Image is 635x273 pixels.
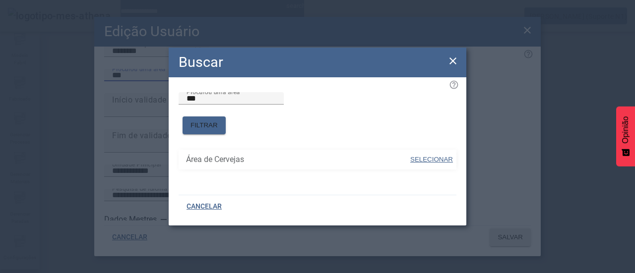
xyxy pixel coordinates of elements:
font: FILTRAR [190,121,218,129]
font: Procurou uma área [187,88,240,95]
font: CANCELAR [187,202,222,210]
button: FILTRAR [183,116,226,134]
button: CANCELAR [179,198,230,216]
button: Feedback - Mostrar pesquisa [616,107,635,166]
font: Buscar [179,54,223,70]
font: Opinião [621,116,630,144]
font: SELECIONAR [410,156,453,163]
font: Área de Cervejas [186,155,244,164]
button: SELECIONAR [409,151,454,168]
